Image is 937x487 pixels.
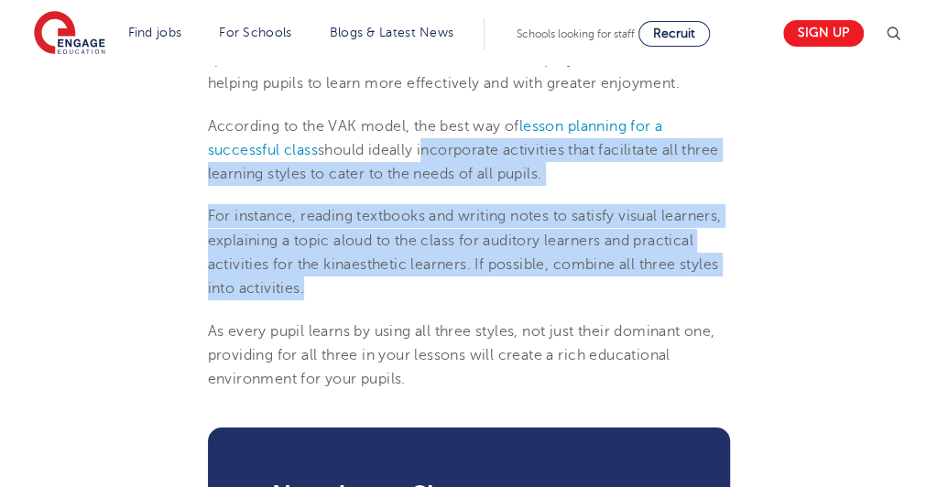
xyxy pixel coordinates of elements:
[208,142,719,182] span: should ideally incorporate activities that facilitate all three learning styles to cater to the n...
[128,26,182,39] a: Find jobs
[638,21,710,47] a: Recruit
[208,118,663,158] a: lesson planning for a successful class
[330,26,454,39] a: Blogs & Latest News
[208,118,519,135] span: According to the VAK model, the best way of
[34,11,105,57] img: Engage Education
[653,27,695,40] span: Recruit
[517,27,635,40] span: Schools looking for staff
[219,26,291,39] a: For Schools
[208,208,722,297] span: For instance, reading textbooks and writing notes to satisfy visual learners, explaining a topic ...
[783,20,864,47] a: Sign up
[208,323,715,388] span: As every pupil learns by using all three styles, not just their dominant one, providing for all t...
